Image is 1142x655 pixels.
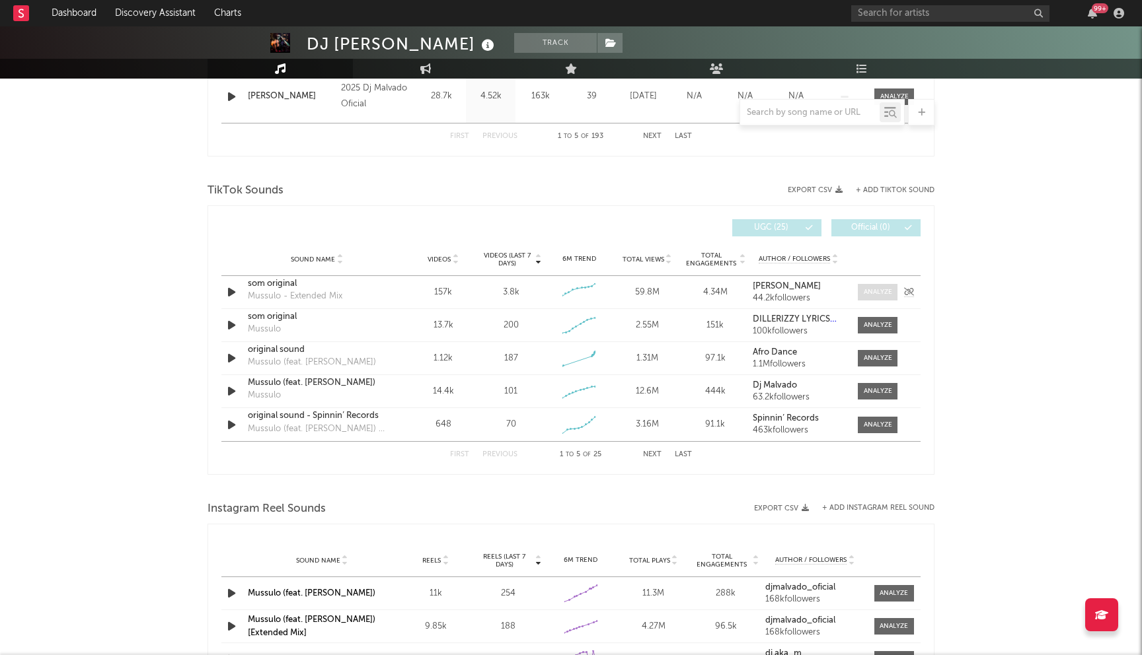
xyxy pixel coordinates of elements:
[1088,8,1097,18] button: 99+
[672,90,716,103] div: N/A
[564,133,572,139] span: to
[765,583,835,592] strong: djmalvado_oficial
[504,319,519,332] div: 200
[617,319,678,332] div: 2.55M
[753,381,797,390] strong: Dj Malvado
[412,418,474,431] div: 648
[1092,3,1108,13] div: 99 +
[765,616,835,625] strong: djmalvado_oficial
[851,5,1049,22] input: Search for artists
[428,256,451,263] span: Videos
[788,186,843,194] button: Export CSV
[740,108,880,118] input: Search by song name or URL
[248,615,375,637] a: Mussulo (feat. [PERSON_NAME]) [Extended Mix]
[248,343,386,357] a: original sound
[809,504,934,512] div: + Add Instagram Reel Sound
[248,409,386,423] a: original sound - Spinnin’ Records
[412,319,474,332] div: 13.7k
[248,90,334,103] a: [PERSON_NAME]
[685,252,738,267] span: Total Engagements
[549,254,610,264] div: 6M Trend
[248,423,386,436] div: Mussulo (feat. [PERSON_NAME]) - Extended Mix
[765,628,864,637] div: 168k followers
[753,315,851,324] strong: DILLERIZZY LYRICS🎶🎧
[675,451,692,458] button: Last
[685,385,746,398] div: 444k
[475,553,533,569] span: Reels (last 7 days)
[775,556,847,565] span: Author / Followers
[759,255,830,263] span: Author / Followers
[840,224,901,232] span: Official ( 0 )
[693,620,759,633] div: 96.5k
[856,187,934,194] button: + Add TikTok Sound
[248,389,281,402] div: Mussulo
[617,286,678,299] div: 59.8M
[753,327,845,336] div: 100k followers
[402,620,469,633] div: 9.85k
[643,451,662,458] button: Next
[341,81,413,112] div: 2025 Dj Malvado Oficial
[296,557,340,565] span: Sound Name
[754,504,809,512] button: Export CSV
[753,381,845,390] a: Dj Malvado
[482,133,517,140] button: Previous
[765,583,864,592] a: djmalvado_oficial
[685,286,746,299] div: 4.34M
[741,224,802,232] span: UGC ( 25 )
[422,557,441,565] span: Reels
[693,587,759,600] div: 288k
[568,90,615,103] div: 39
[583,452,591,458] span: of
[723,90,767,103] div: N/A
[753,348,845,357] a: Afro Dance
[621,90,666,103] div: [DATE]
[208,501,326,517] span: Instagram Reel Sounds
[753,393,845,402] div: 63.2k followers
[412,352,474,365] div: 1.12k
[843,187,934,194] button: + Add TikTok Sound
[248,376,386,390] a: Mussulo (feat. [PERSON_NAME])
[412,286,474,299] div: 157k
[685,319,746,332] div: 151k
[675,133,692,140] button: Last
[248,589,375,598] a: Mussulo (feat. [PERSON_NAME])
[765,595,864,604] div: 168k followers
[643,133,662,140] button: Next
[450,451,469,458] button: First
[753,315,845,324] a: DILLERIZZY LYRICS🎶🎧
[765,616,864,625] a: djmalvado_oficial
[291,256,335,263] span: Sound Name
[621,620,687,633] div: 4.27M
[506,418,516,431] div: 70
[753,414,819,423] strong: Spinnin’ Records
[248,277,386,291] a: som original
[617,385,678,398] div: 12.6M
[307,33,498,55] div: DJ [PERSON_NAME]
[469,90,512,103] div: 4.52k
[420,90,463,103] div: 28.7k
[753,348,797,357] strong: Afro Dance
[450,133,469,140] button: First
[475,620,541,633] div: 188
[685,418,746,431] div: 91.1k
[822,504,934,512] button: + Add Instagram Reel Sound
[504,352,518,365] div: 187
[248,310,386,324] a: som original
[753,282,845,291] a: [PERSON_NAME]
[544,129,617,145] div: 1 5 193
[753,414,845,423] a: Spinnin’ Records
[621,587,687,600] div: 11.3M
[514,33,597,53] button: Track
[617,352,678,365] div: 1.31M
[693,553,751,569] span: Total Engagements
[475,587,541,600] div: 254
[208,183,284,199] span: TikTok Sounds
[753,294,845,303] div: 44.2k followers
[482,451,517,458] button: Previous
[774,90,818,103] div: N/A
